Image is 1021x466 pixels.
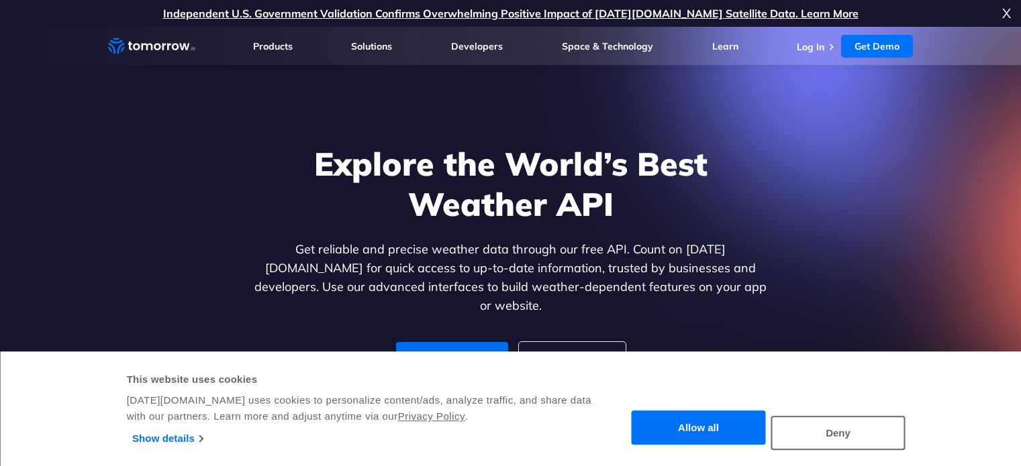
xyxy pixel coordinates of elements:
button: Allow all [632,411,766,445]
a: Show details [132,428,203,449]
a: Privacy Policy [398,410,465,422]
div: [DATE][DOMAIN_NAME] uses cookies to personalize content/ads, analyze traffic, and share data with... [127,392,593,424]
p: Get reliable and precise weather data through our free API. Count on [DATE][DOMAIN_NAME] for quic... [252,240,770,315]
a: For Developers [396,342,508,375]
a: Learn [712,40,738,52]
a: Space & Technology [562,40,653,52]
a: Get Demo [841,35,913,58]
a: Solutions [351,40,392,52]
div: This website uses cookies [127,371,593,388]
a: Products [253,40,293,52]
button: Deny [771,416,906,450]
a: Log In [797,41,824,53]
a: Independent U.S. Government Validation Confirms Overwhelming Positive Impact of [DATE][DOMAIN_NAM... [163,7,859,20]
a: Home link [108,36,195,56]
h1: Explore the World’s Best Weather API [252,143,770,224]
a: Developers [451,40,503,52]
a: For Enterprise [519,342,626,375]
